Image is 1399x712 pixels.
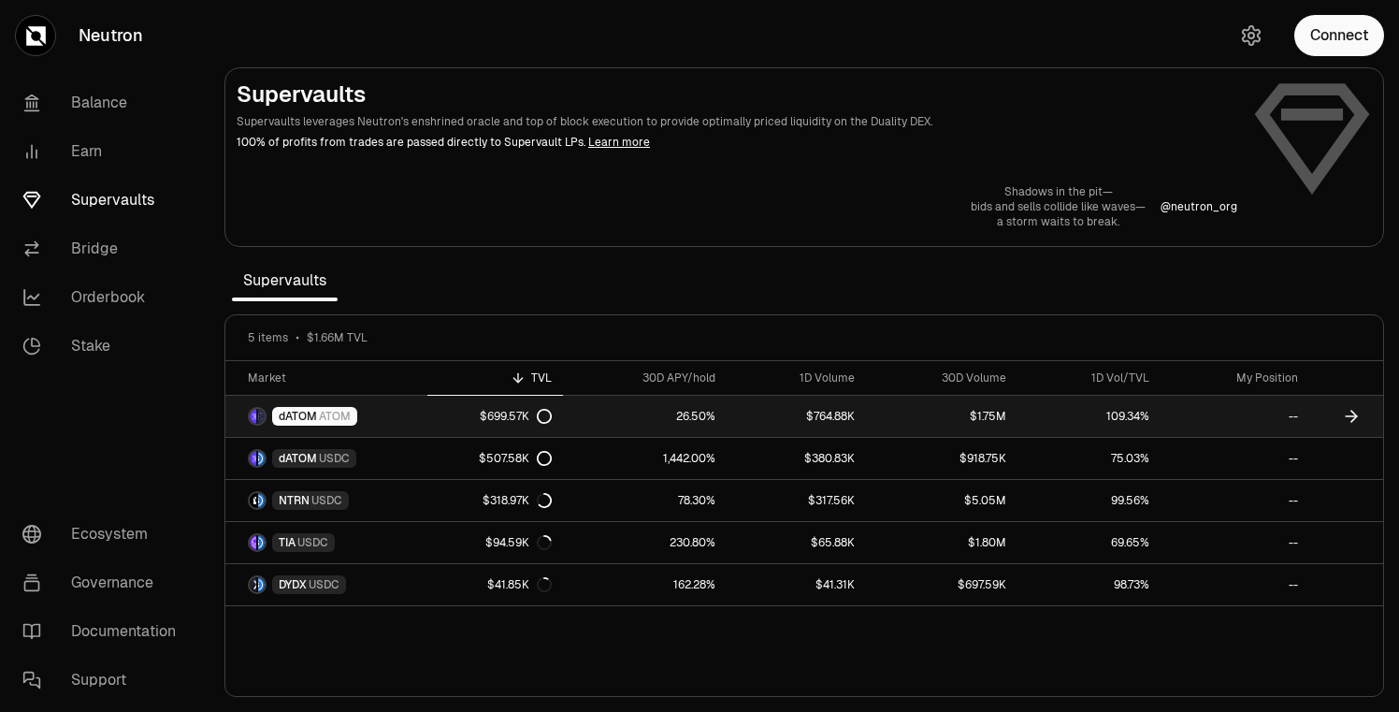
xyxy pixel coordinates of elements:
[319,409,351,424] span: ATOM
[1161,396,1308,437] a: --
[279,451,317,466] span: dATOM
[738,371,855,385] div: 1D Volume
[866,438,1018,479] a: $918.75K
[866,480,1018,521] a: $5.05M
[971,184,1146,229] a: Shadows in the pit—bids and sells collide like waves—a storm waits to break.
[563,564,727,605] a: 162.28%
[971,199,1146,214] p: bids and sells collide like waves—
[7,559,202,607] a: Governance
[487,577,552,592] div: $41.85K
[971,214,1146,229] p: a storm waits to break.
[1017,522,1161,563] a: 69.65%
[237,80,1237,109] h2: Supervaults
[250,493,256,508] img: NTRN Logo
[307,330,368,345] span: $1.66M TVL
[563,480,727,521] a: 78.30%
[1161,564,1308,605] a: --
[7,176,202,225] a: Supervaults
[232,262,338,299] span: Supervaults
[1017,564,1161,605] a: 98.73%
[877,371,1007,385] div: 30D Volume
[1161,480,1308,521] a: --
[1029,371,1149,385] div: 1D Vol/TVL
[297,535,328,550] span: USDC
[7,225,202,273] a: Bridge
[427,564,562,605] a: $41.85K
[1161,522,1308,563] a: --
[727,564,866,605] a: $41.31K
[237,113,1237,130] p: Supervaults leverages Neutron's enshrined oracle and top of block execution to provide optimally ...
[588,135,650,150] a: Learn more
[7,656,202,705] a: Support
[250,577,256,592] img: DYDX Logo
[563,438,727,479] a: 1,442.00%
[483,493,552,508] div: $318.97K
[258,493,265,508] img: USDC Logo
[225,480,427,521] a: NTRN LogoUSDC LogoNTRNUSDC
[727,438,866,479] a: $380.83K
[7,273,202,322] a: Orderbook
[225,396,427,437] a: dATOM LogoATOM LogodATOMATOM
[225,438,427,479] a: dATOM LogoUSDC LogodATOMUSDC
[319,451,350,466] span: USDC
[866,522,1018,563] a: $1.80M
[225,522,427,563] a: TIA LogoUSDC LogoTIAUSDC
[258,577,265,592] img: USDC Logo
[7,322,202,371] a: Stake
[866,564,1018,605] a: $697.59K
[279,493,310,508] span: NTRN
[480,409,552,424] div: $699.57K
[574,371,715,385] div: 30D APY/hold
[427,480,562,521] a: $318.97K
[727,396,866,437] a: $764.88K
[258,535,265,550] img: USDC Logo
[971,184,1146,199] p: Shadows in the pit—
[7,510,202,559] a: Ecosystem
[279,409,317,424] span: dATOM
[1161,438,1308,479] a: --
[1294,15,1384,56] button: Connect
[258,451,265,466] img: USDC Logo
[727,522,866,563] a: $65.88K
[439,371,551,385] div: TVL
[727,480,866,521] a: $317.56K
[7,607,202,656] a: Documentation
[427,438,562,479] a: $507.58K
[1017,438,1161,479] a: 75.03%
[1161,199,1237,214] p: @ neutron_org
[248,330,288,345] span: 5 items
[1017,480,1161,521] a: 99.56%
[1017,396,1161,437] a: 109.34%
[563,522,727,563] a: 230.80%
[479,451,552,466] div: $507.58K
[237,134,1237,151] p: 100% of profits from trades are passed directly to Supervault LPs.
[250,535,256,550] img: TIA Logo
[250,451,256,466] img: dATOM Logo
[427,522,562,563] a: $94.59K
[279,577,307,592] span: DYDX
[279,535,296,550] span: TIA
[248,371,416,385] div: Market
[427,396,562,437] a: $699.57K
[563,396,727,437] a: 26.50%
[1161,199,1237,214] a: @neutron_org
[866,396,1018,437] a: $1.75M
[250,409,256,424] img: dATOM Logo
[309,577,339,592] span: USDC
[485,535,552,550] div: $94.59K
[7,79,202,127] a: Balance
[311,493,342,508] span: USDC
[7,127,202,176] a: Earn
[1172,371,1297,385] div: My Position
[225,564,427,605] a: DYDX LogoUSDC LogoDYDXUSDC
[258,409,265,424] img: ATOM Logo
